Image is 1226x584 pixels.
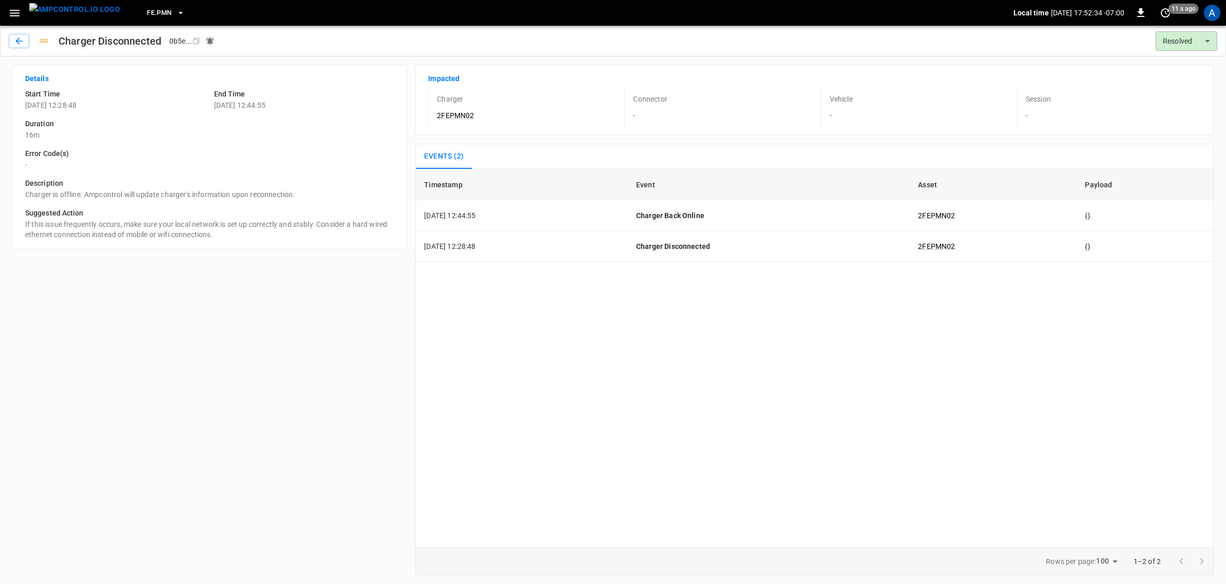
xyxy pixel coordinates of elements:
div: copy [191,35,202,47]
td: {} [1077,200,1213,231]
div: profile-icon [1204,5,1220,21]
div: sessions table [415,169,1214,548]
p: Rows per page: [1046,556,1096,567]
div: Resolved [1156,31,1217,51]
div: - [624,88,808,127]
p: Vehicle [830,94,853,104]
p: If this issue frequently occurs, make sure your local network is set up correctly and stably. Con... [25,219,394,240]
button: set refresh interval [1157,5,1174,21]
img: ampcontrol.io logo [29,3,120,16]
a: 2FEPMN02 [918,242,955,250]
th: Timestamp [416,169,628,200]
div: 0b5e ... [169,36,192,46]
td: [DATE] 12:44:55 [416,200,628,231]
p: 1–2 of 2 [1134,556,1161,567]
div: - [821,88,1005,127]
h6: Duration [25,119,394,130]
p: Impacted [428,73,1201,84]
h1: Charger Disconnected [59,33,161,49]
p: Connector [633,94,667,104]
p: [DATE] 12:28:48 [25,100,206,110]
th: Payload [1077,169,1213,200]
td: [DATE] 12:28:48 [416,231,628,262]
p: Charger [437,94,463,104]
th: Event [628,169,910,200]
p: Charger Disconnected [636,241,902,251]
h6: Suggested Action [25,208,394,219]
h6: Start Time [25,89,206,100]
span: FE.PMN [147,7,171,19]
button: FE.PMN [143,3,189,23]
div: 100 [1096,554,1121,569]
p: Local time [1013,8,1049,18]
a: 2FEPMN02 [437,111,474,120]
span: 11 s ago [1168,4,1199,14]
p: [DATE] 17:52:34 -07:00 [1051,8,1124,18]
table: sessions table [416,169,1213,262]
p: Session [1026,94,1051,104]
p: 16m [25,130,394,140]
div: Notifications sent [205,36,215,46]
p: [DATE] 12:44:55 [214,100,395,110]
button: Events (2) [416,144,472,169]
a: 2FEPMN02 [918,211,955,220]
p: Charger is offline. Ampcontrol will update charger's information upon reconnection. [25,189,394,200]
div: - [1017,88,1201,127]
td: {} [1077,231,1213,262]
h6: Description [25,178,394,189]
th: Asset [910,169,1077,200]
p: - [25,160,394,170]
h6: Error Code(s) [25,148,394,160]
h6: End Time [214,89,395,100]
p: Charger Back Online [636,210,902,221]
